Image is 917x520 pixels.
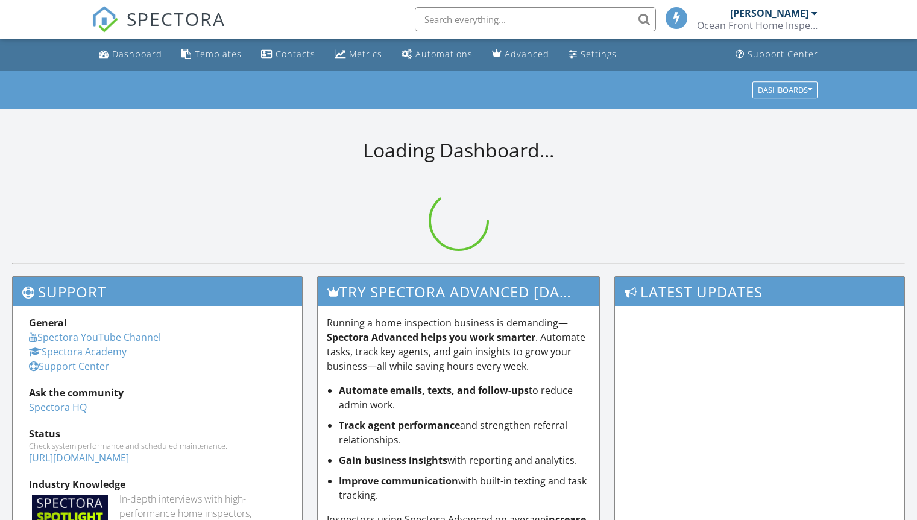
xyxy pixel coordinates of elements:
[256,43,320,66] a: Contacts
[397,43,477,66] a: Automations (Basic)
[339,474,458,487] strong: Improve communication
[127,6,225,31] span: SPECTORA
[327,331,535,344] strong: Spectora Advanced helps you work smarter
[339,383,591,412] li: to reduce admin work.
[29,345,127,358] a: Spectora Academy
[29,477,286,492] div: Industry Knowledge
[581,48,617,60] div: Settings
[505,48,549,60] div: Advanced
[748,48,818,60] div: Support Center
[29,316,67,329] strong: General
[730,7,808,19] div: [PERSON_NAME]
[330,43,387,66] a: Metrics
[276,48,315,60] div: Contacts
[318,277,600,306] h3: Try spectora advanced [DATE]
[615,277,904,306] h3: Latest Updates
[752,81,818,98] button: Dashboards
[29,331,161,344] a: Spectora YouTube Channel
[339,474,591,503] li: with built-in texting and task tracking.
[29,385,286,400] div: Ask the community
[112,48,162,60] div: Dashboard
[29,401,87,414] a: Spectora HQ
[13,277,302,306] h3: Support
[415,48,473,60] div: Automations
[29,451,129,465] a: [URL][DOMAIN_NAME]
[92,6,118,33] img: The Best Home Inspection Software - Spectora
[29,441,286,451] div: Check system performance and scheduled maintenance.
[339,384,529,397] strong: Automate emails, texts, and follow-ups
[731,43,823,66] a: Support Center
[697,19,818,31] div: Ocean Front Home Inspection LLC
[339,418,591,447] li: and strengthen referral relationships.
[29,360,109,373] a: Support Center
[415,7,656,31] input: Search everything...
[339,454,447,467] strong: Gain business insights
[487,43,554,66] a: Advanced
[564,43,622,66] a: Settings
[349,48,382,60] div: Metrics
[339,419,460,432] strong: Track agent performance
[758,86,812,94] div: Dashboards
[94,43,167,66] a: Dashboard
[177,43,247,66] a: Templates
[195,48,242,60] div: Templates
[327,315,591,373] p: Running a home inspection business is demanding— . Automate tasks, track key agents, and gain ins...
[29,426,286,441] div: Status
[92,16,225,42] a: SPECTORA
[339,453,591,468] li: with reporting and analytics.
